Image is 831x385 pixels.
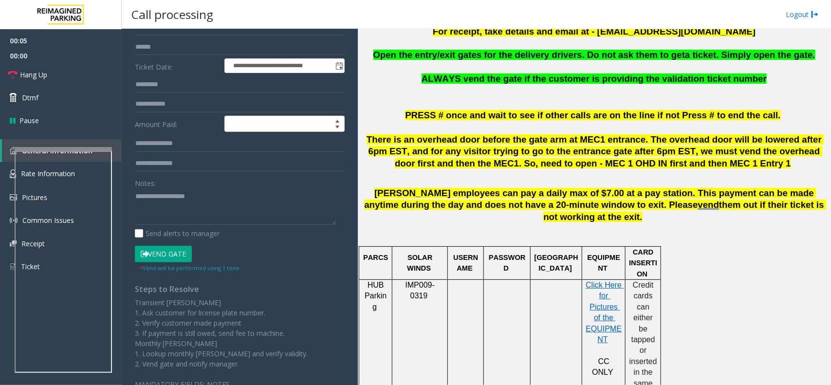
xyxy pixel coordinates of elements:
[22,92,38,103] span: Dtmf
[698,200,720,210] span: vend
[132,116,222,132] label: Amount Paid:
[586,281,624,344] a: Click Here for Pictures of the EQUIPMENT
[135,297,345,369] p: Transient [PERSON_NAME] 1. Ask customer for license plate number. 2. Verify customer made payment...
[10,217,18,224] img: 'icon'
[588,254,621,272] span: EQUIPMENT
[786,9,819,19] a: Logout
[19,115,39,126] span: Pause
[333,59,344,73] span: Toggle popup
[364,188,816,210] span: [PERSON_NAME] employees can pay a daily max of $7.00 at a pay station. This payment can be made a...
[453,254,478,272] span: USERNAME
[10,169,16,178] img: 'icon'
[140,264,240,272] small: Vend will be performed using 1 tone
[405,110,780,120] span: PRESS # once and wait to see if other calls are on the line if not Press # to end the call.
[10,194,17,201] img: 'icon'
[10,262,16,271] img: 'icon'
[433,26,756,37] span: For receipt, take details and email at - [EMAIL_ADDRESS][DOMAIN_NAME]
[22,146,92,155] span: General Information
[2,139,122,162] a: General Information
[331,116,344,124] span: Increase value
[363,254,388,261] span: PARCS
[132,58,222,73] label: Ticket Date:
[422,73,767,84] span: ALWAYS vend the gate if the customer is providing the validation ticket number
[373,50,685,60] span: Open the entry/exit gates for the delivery drivers. Do not ask them to get
[127,2,218,26] h3: Call processing
[10,147,17,154] img: 'icon'
[135,228,220,238] label: Send alerts to manager
[331,124,344,132] span: Decrease value
[135,285,345,294] h4: Steps to Resolve
[135,246,192,262] button: Vend Gate
[367,134,824,169] span: There is an overhead door before the gate arm at MEC1 entrance. The overhead door will be lowered...
[407,254,434,272] span: SOLAR WINDS
[629,248,657,278] span: CARD INSERTION
[489,254,526,272] span: PASSWORD
[20,70,47,80] span: Hang Up
[685,50,815,60] span: a ticket. Simply open the gate.
[10,240,17,247] img: 'icon'
[640,212,642,222] span: .
[811,9,819,19] img: logout
[535,254,578,272] span: [GEOGRAPHIC_DATA]
[135,175,156,188] label: Notes:
[592,357,613,376] span: CC ONLY
[365,281,387,311] span: HUB Parking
